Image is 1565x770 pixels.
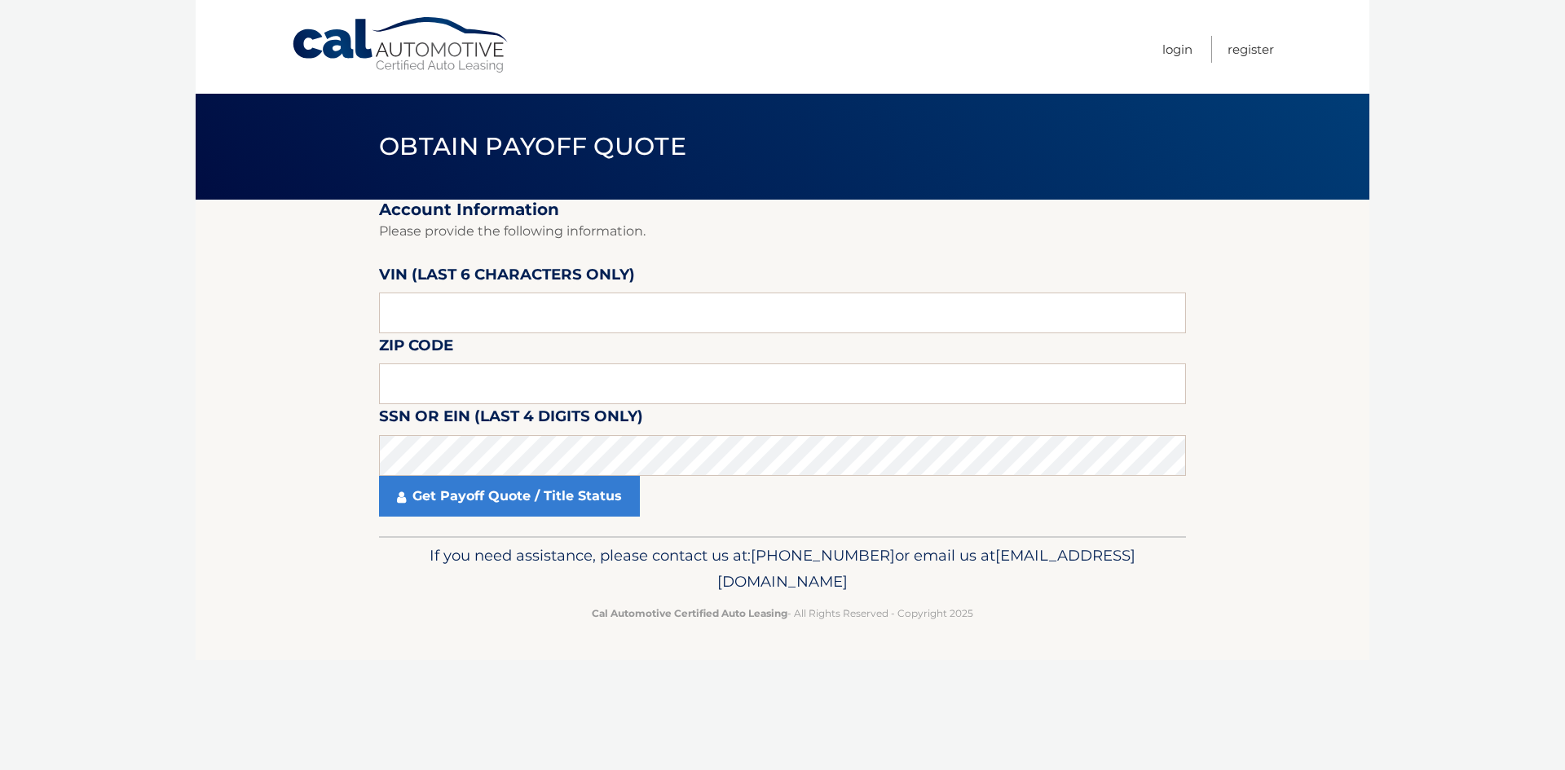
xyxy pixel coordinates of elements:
span: [PHONE_NUMBER] [751,546,895,565]
p: - All Rights Reserved - Copyright 2025 [390,605,1175,622]
h2: Account Information [379,200,1186,220]
strong: Cal Automotive Certified Auto Leasing [592,607,787,619]
a: Cal Automotive [291,16,511,74]
p: Please provide the following information. [379,220,1186,243]
a: Register [1228,36,1274,63]
a: Login [1162,36,1192,63]
label: Zip Code [379,333,453,363]
label: SSN or EIN (last 4 digits only) [379,404,643,434]
a: Get Payoff Quote / Title Status [379,476,640,517]
p: If you need assistance, please contact us at: or email us at [390,543,1175,595]
span: Obtain Payoff Quote [379,131,686,161]
label: VIN (last 6 characters only) [379,262,635,293]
